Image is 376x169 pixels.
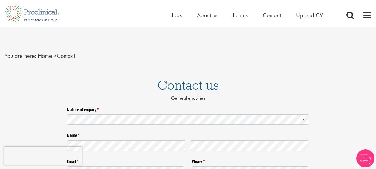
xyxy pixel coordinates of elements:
[192,157,309,164] label: Phone
[263,11,281,19] a: Contact
[356,149,374,167] img: Chatbot
[67,131,309,138] legend: Name
[54,52,57,60] span: >
[5,52,36,60] span: You are here:
[296,11,323,19] a: Upload CV
[67,140,186,151] input: First
[171,11,182,19] a: Jobs
[38,52,75,60] span: Contact
[190,140,309,151] input: Last
[67,157,185,164] label: Email
[67,104,309,112] label: Nature of enquiry
[232,11,248,19] a: Join us
[38,52,52,60] a: breadcrumb link to Home
[197,11,217,19] a: About us
[4,147,82,165] iframe: reCAPTCHA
